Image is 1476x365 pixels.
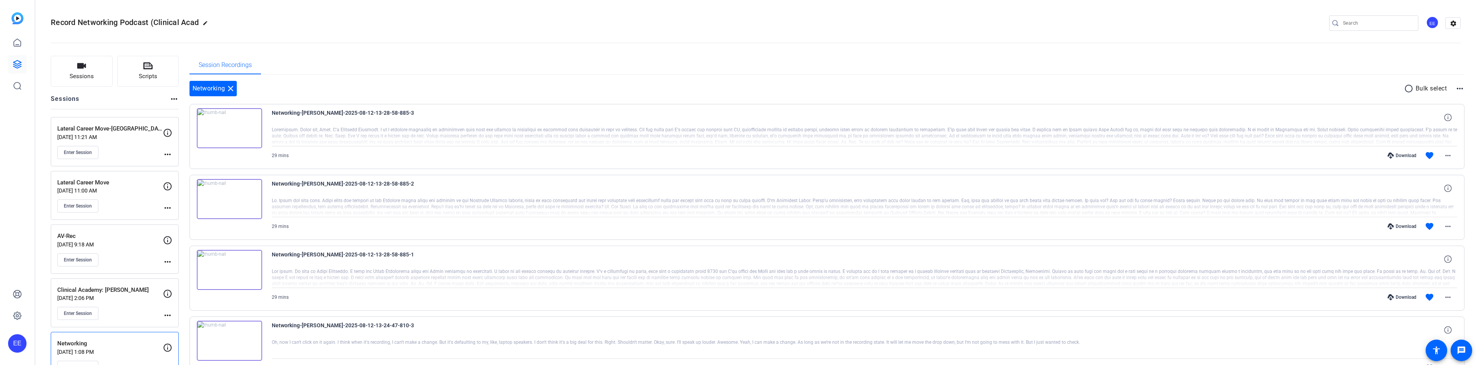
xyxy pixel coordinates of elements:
img: thumb-nail [197,108,262,148]
img: thumb-nail [197,250,262,290]
mat-icon: more_horiz [163,311,172,320]
p: AV-Rec [57,232,163,241]
span: Enter Session [64,310,92,316]
span: Networking-[PERSON_NAME]-2025-08-12-13-28-58-885-3 [272,108,414,127]
p: Lateral Career Move [57,178,163,187]
mat-icon: more_horiz [1443,222,1453,231]
mat-icon: accessibility [1432,346,1441,355]
mat-icon: favorite [1425,293,1434,302]
p: Networking [57,339,163,348]
mat-icon: edit [203,20,212,30]
p: Bulk select [1416,84,1447,93]
span: Enter Session [64,257,92,263]
p: [DATE] 1:08 PM [57,349,163,355]
mat-icon: more_horiz [1443,151,1453,160]
span: Record Networking Podcast (Clinical Acad [51,18,199,27]
span: 29 mins [272,224,289,229]
span: 29 mins [272,295,289,300]
p: Clinical Academy: [PERSON_NAME] [57,286,163,295]
span: Enter Session [64,149,92,156]
p: [DATE] 11:21 AM [57,134,163,140]
img: blue-gradient.svg [12,12,23,24]
button: Scripts [117,56,179,87]
div: Networking [189,81,237,96]
p: Lateral Career Move-[GEOGRAPHIC_DATA] [57,124,163,133]
mat-icon: more_horiz [1455,84,1464,93]
mat-icon: favorite [1425,151,1434,160]
span: Enter Session [64,203,92,209]
span: Networking-[PERSON_NAME]-2025-08-12-13-28-58-885-1 [272,250,414,268]
span: Networking-[PERSON_NAME]-2025-08-12-13-28-58-885-2 [272,179,414,198]
h2: Sessions [51,94,80,109]
button: Enter Session [57,146,98,159]
button: Enter Session [57,307,98,320]
div: Download [1384,152,1420,159]
button: Enter Session [57,253,98,266]
mat-icon: more_horiz [163,150,172,159]
div: EE [8,334,27,353]
mat-icon: message [1457,346,1466,355]
mat-icon: more_horiz [163,203,172,213]
p: [DATE] 9:18 AM [57,241,163,248]
span: Sessions [70,72,94,81]
img: thumb-nail [197,179,262,219]
input: Search [1343,18,1412,28]
img: thumb-nail [197,321,262,361]
span: Session Recordings [199,62,252,68]
button: Sessions [51,56,113,87]
button: Enter Session [57,199,98,213]
mat-icon: close [226,84,235,93]
mat-icon: more_horiz [170,94,179,104]
ngx-avatar: Elvis Evans [1426,16,1439,30]
mat-icon: favorite [1425,222,1434,231]
mat-icon: settings [1446,18,1461,29]
mat-icon: radio_button_unchecked [1404,84,1416,93]
p: [DATE] 2:06 PM [57,295,163,301]
span: Networking-[PERSON_NAME]-2025-08-12-13-24-47-810-3 [272,321,414,339]
div: EE [1426,16,1439,29]
div: Download [1384,223,1420,229]
span: Scripts [139,72,157,81]
div: Download [1384,294,1420,300]
mat-icon: more_horiz [1443,293,1453,302]
span: 29 mins [272,153,289,158]
mat-icon: more_horiz [163,257,172,266]
p: [DATE] 11:00 AM [57,188,163,194]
